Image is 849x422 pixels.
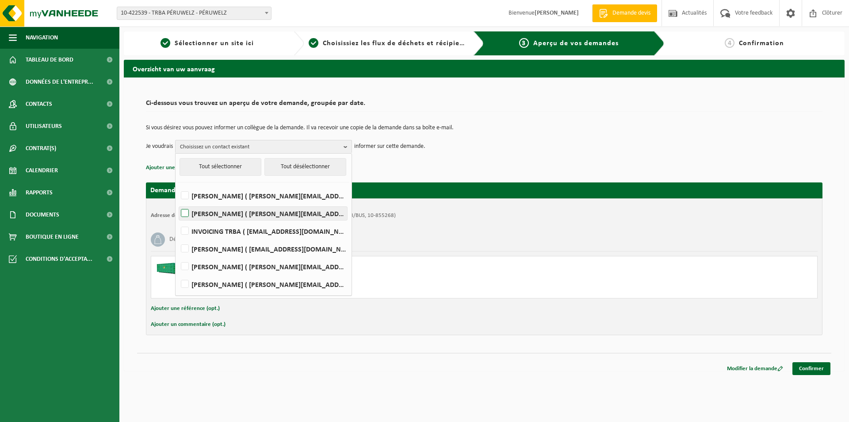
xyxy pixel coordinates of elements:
h3: Déchets industriels banals [169,232,233,247]
span: Boutique en ligne [26,226,79,248]
strong: Adresse de placement: [151,213,207,218]
label: INVOICING TRBA ( [EMAIL_ADDRESS][DOMAIN_NAME] ) [179,225,347,238]
div: Nombre: 1 [191,286,520,294]
span: Données de l'entrepr... [26,71,93,93]
span: Contrat(s) [26,137,56,159]
strong: Demande pour [DATE] [150,187,217,194]
span: Rapports [26,182,53,204]
strong: [PERSON_NAME] [535,10,579,16]
span: Conditions d'accepta... [26,248,92,270]
span: 1 [161,38,170,48]
button: Tout sélectionner [180,158,261,176]
span: Aperçu de vos demandes [533,40,619,47]
span: Contacts [26,93,52,115]
span: 4 [725,38,734,48]
label: [PERSON_NAME] ( [PERSON_NAME][EMAIL_ADDRESS][DOMAIN_NAME] ) [179,260,347,273]
p: Je voudrais [146,140,173,153]
a: Demande devis [592,4,657,22]
span: 2 [309,38,318,48]
label: [PERSON_NAME] ( [PERSON_NAME][EMAIL_ADDRESS][DOMAIN_NAME] ) [179,278,347,291]
label: [PERSON_NAME] ( [EMAIL_ADDRESS][DOMAIN_NAME] ) [179,242,347,256]
a: 2Choisissiez les flux de déchets et récipients [309,38,467,49]
h2: Overzicht van uw aanvraag [124,60,845,77]
a: 1Sélectionner un site ici [128,38,287,49]
span: Calendrier [26,159,58,182]
button: Tout désélectionner [264,158,346,176]
span: Choisissiez les flux de déchets et récipients [323,40,470,47]
span: Tableau de bord [26,49,73,71]
span: Demande devis [610,9,653,18]
span: Utilisateurs [26,115,62,137]
span: Sélectionner un site ici [175,40,254,47]
a: Modifier la demande [720,362,790,375]
label: [PERSON_NAME] ( [PERSON_NAME][EMAIL_ADDRESS][DOMAIN_NAME] ) [179,207,347,220]
a: Confirmer [792,362,830,375]
h2: Ci-dessous vous trouvez un aperçu de votre demande, groupée par date. [146,100,822,112]
span: Choisissez un contact existant [180,140,340,154]
span: Documents [26,204,59,226]
p: informer sur cette demande. [354,140,425,153]
button: Choisissez un contact existant [175,140,352,153]
button: Ajouter une référence (opt.) [151,303,220,314]
button: Ajouter un commentaire (opt.) [151,319,226,330]
button: Ajouter une référence (opt.) [146,162,215,174]
p: Si vous désirez vous pouvez informer un collègue de la demande. Il va recevoir une copie de la de... [146,125,822,131]
span: Navigation [26,27,58,49]
span: Confirmation [739,40,784,47]
span: 3 [519,38,529,48]
span: 10-422539 - TRBA PÉRUWELZ - PÉRUWELZ [117,7,272,20]
img: HK-XC-30-GN-00.png [156,261,182,274]
span: 10-422539 - TRBA PÉRUWELZ - PÉRUWELZ [117,7,271,19]
div: Enlever et placer conteneur vide [191,275,520,282]
label: [PERSON_NAME] ( [PERSON_NAME][EMAIL_ADDRESS][DOMAIN_NAME] ) [179,189,347,202]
